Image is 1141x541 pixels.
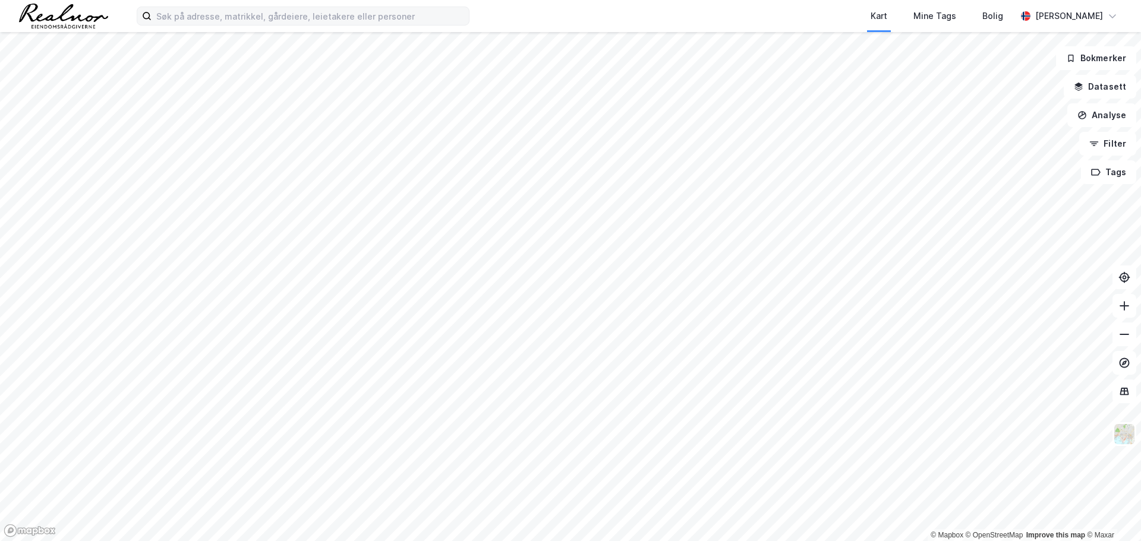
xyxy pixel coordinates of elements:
a: Improve this map [1026,531,1085,539]
input: Søk på adresse, matrikkel, gårdeiere, leietakere eller personer [152,7,469,25]
a: OpenStreetMap [966,531,1023,539]
button: Datasett [1064,75,1136,99]
img: realnor-logo.934646d98de889bb5806.png [19,4,108,29]
img: Z [1113,423,1136,445]
iframe: Chat Widget [1082,484,1141,541]
div: Bolig [982,9,1003,23]
button: Analyse [1067,103,1136,127]
a: Mapbox [931,531,963,539]
div: Mine Tags [913,9,956,23]
button: Bokmerker [1056,46,1136,70]
a: Mapbox homepage [4,524,56,537]
div: [PERSON_NAME] [1035,9,1103,23]
div: Kontrollprogram for chat [1082,484,1141,541]
button: Tags [1081,160,1136,184]
button: Filter [1079,132,1136,156]
div: Kart [871,9,887,23]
